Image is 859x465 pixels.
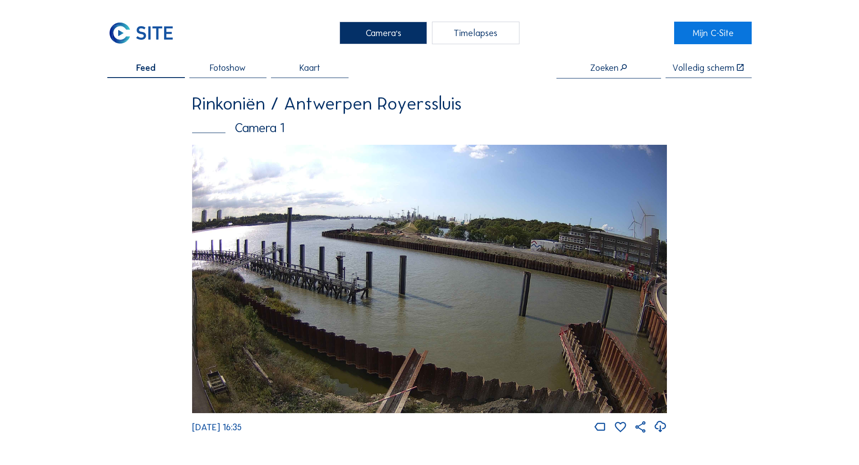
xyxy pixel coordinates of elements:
div: Camera 1 [192,121,667,134]
img: Image [192,145,667,414]
div: Volledig scherm [672,63,735,72]
span: Feed [136,63,156,72]
img: C-SITE Logo [107,22,175,44]
span: Fotoshow [210,63,246,72]
span: Kaart [299,63,320,72]
div: Timelapses [432,22,519,44]
div: Rinkoniën / Antwerpen Royerssluis [192,95,667,113]
div: Camera's [340,22,427,44]
span: [DATE] 16:35 [192,422,242,433]
a: Mijn C-Site [674,22,751,44]
a: C-SITE Logo [107,22,184,44]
